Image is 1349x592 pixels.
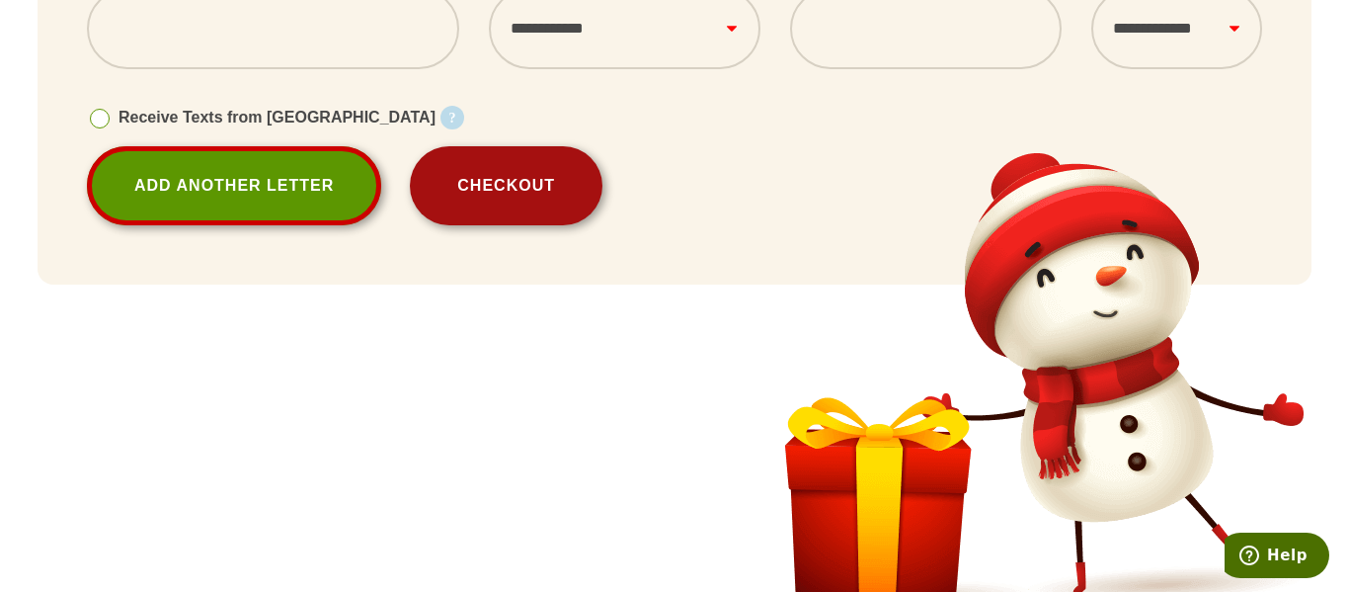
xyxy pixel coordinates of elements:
[410,146,602,225] button: Checkout
[1225,533,1329,582] iframe: Opens a widget where you can find more information
[87,146,381,225] a: Add Another Letter
[119,109,436,126] span: Receive Texts from [GEOGRAPHIC_DATA]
